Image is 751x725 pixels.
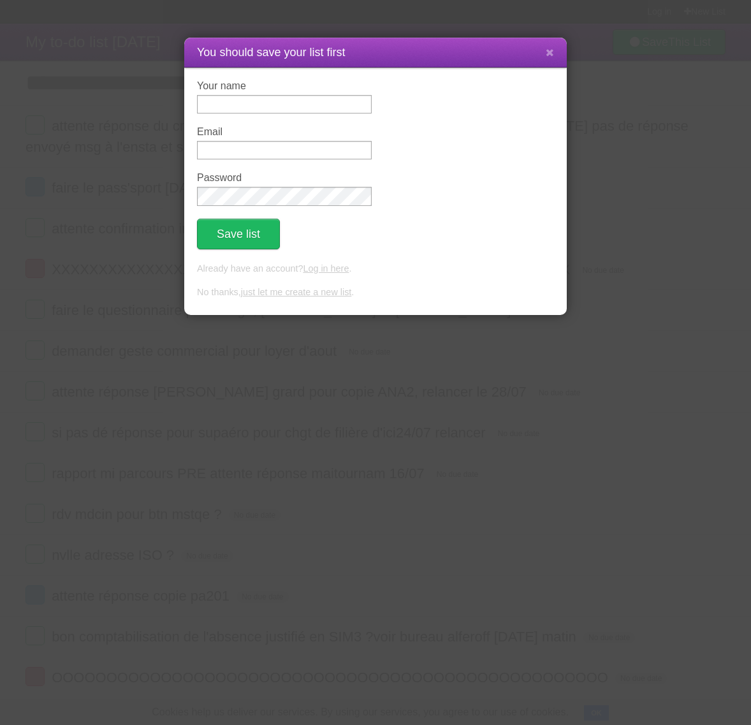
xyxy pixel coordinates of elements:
[197,286,554,300] p: No thanks, .
[303,263,349,274] a: Log in here
[241,287,352,297] a: just let me create a new list
[197,44,554,61] h1: You should save your list first
[197,126,372,138] label: Email
[197,219,280,249] button: Save list
[197,172,372,184] label: Password
[197,262,554,276] p: Already have an account? .
[197,80,372,92] label: Your name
